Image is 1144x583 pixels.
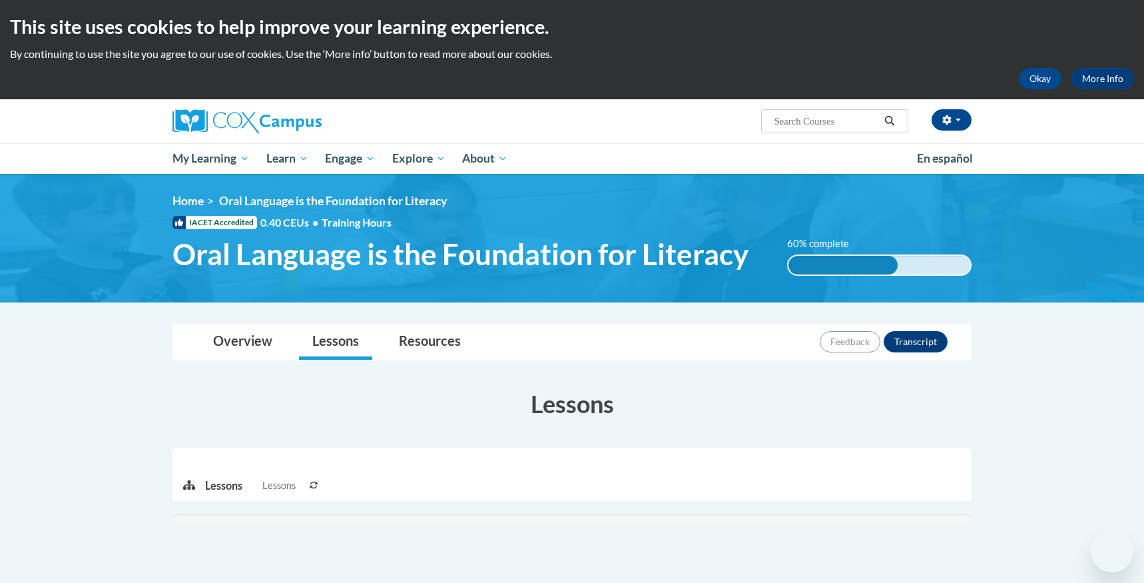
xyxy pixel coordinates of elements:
a: Explore [384,143,454,174]
span: Oral Language is the Foundation for Literacy [172,237,748,272]
span: Explore [392,151,445,167]
button: Search [880,113,900,129]
span: Lessons [262,478,296,493]
span: • [312,216,318,229]
iframe: Button to launch messaging window [1091,530,1133,572]
span: Oral Language is the Foundation for Literacy [219,194,447,208]
span: Learn [266,151,308,167]
span: En español [917,151,973,165]
span: My Learning [172,151,249,167]
span: IACET Accredited [172,216,257,229]
button: Okay [1019,68,1061,89]
a: My Learning [164,143,258,174]
a: Resources [386,324,474,360]
p: By continuing to use the site you agree to our use of cookies. Use the ‘More info’ button to read... [10,47,1134,61]
a: Learn [258,143,317,174]
label: 60% complete [787,237,864,251]
a: Lessons [299,324,372,360]
a: Overview [200,324,286,360]
div: 60% complete [788,256,898,275]
span: About [462,151,507,167]
span: 0.40 CEUs [260,215,322,230]
p: Lessons [205,478,242,493]
a: More Info [1071,68,1134,89]
a: Engage [316,143,384,174]
span: Engage [325,151,375,167]
button: Feedback [820,331,880,352]
a: About [454,143,517,174]
span: Training Hours [322,216,392,229]
img: Cox Campus [172,109,322,133]
a: Cox Campus [172,109,426,133]
a: En español [908,145,982,173]
a: Home [172,194,204,208]
button: Transcript [884,331,948,352]
div: Main menu [152,143,992,174]
button: Account Settings [932,109,972,131]
h2: This site uses cookies to help improve your learning experience. [10,13,1134,40]
input: Search Courses [773,113,880,129]
h3: Lessons [172,387,972,420]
